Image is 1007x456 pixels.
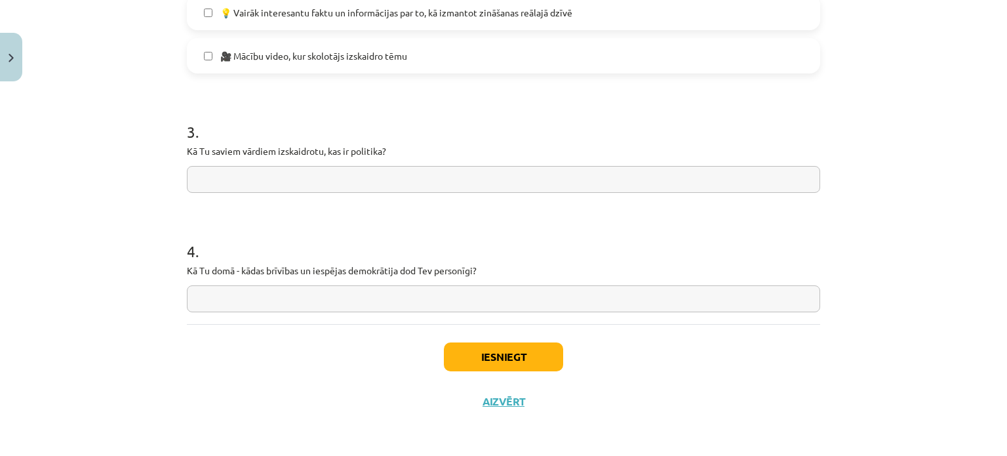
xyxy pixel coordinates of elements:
span: 🎥 Mācību video, kur skolotājs izskaidro tēmu [220,49,407,63]
h1: 4 . [187,219,820,260]
button: Iesniegt [444,342,563,371]
img: icon-close-lesson-0947bae3869378f0d4975bcd49f059093ad1ed9edebbc8119c70593378902aed.svg [9,54,14,62]
input: 💡 Vairāk interesantu faktu un informācijas par to, kā izmantot zināšanas reālajā dzīvē [204,9,212,17]
button: Aizvērt [479,395,528,408]
p: Kā Tu domā - kādas brīvības un iespējas demokrātija dod Tev personīgi? [187,264,820,278]
span: 💡 Vairāk interesantu faktu un informācijas par to, kā izmantot zināšanas reālajā dzīvē [220,6,572,20]
h1: 3 . [187,100,820,140]
p: Kā Tu saviem vārdiem izskaidrotu, kas ir politika? [187,144,820,158]
input: 🎥 Mācību video, kur skolotājs izskaidro tēmu [204,52,212,60]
